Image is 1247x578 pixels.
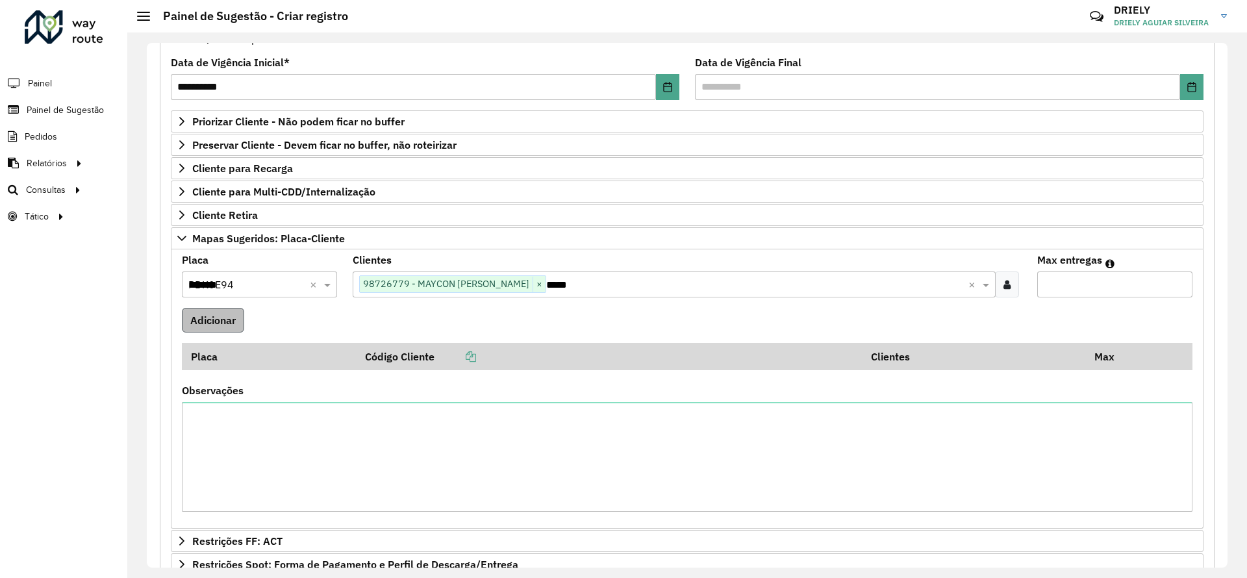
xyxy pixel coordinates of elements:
a: Preservar Cliente - Devem ficar no buffer, não roteirizar [171,134,1203,156]
span: 98726779 - MAYCON [PERSON_NAME] [360,276,533,292]
th: Max [1085,343,1137,370]
span: Priorizar Cliente - Não podem ficar no buffer [192,116,405,127]
label: Observações [182,383,244,398]
th: Código Cliente [357,343,863,370]
label: Placa [182,252,208,268]
span: Relatórios [27,157,67,170]
label: Max entregas [1037,252,1102,268]
button: Adicionar [182,308,244,333]
span: Painel [28,77,52,90]
span: Cliente Retira [192,210,258,220]
label: Data de Vigência Final [695,55,801,70]
a: Cliente para Recarga [171,157,1203,179]
a: Cliente Retira [171,204,1203,226]
span: × [533,277,546,292]
span: Mapas Sugeridos: Placa-Cliente [192,233,345,244]
span: Clear all [968,277,979,292]
span: Cliente para Multi-CDD/Internalização [192,186,375,197]
label: Clientes [353,252,392,268]
span: Cliente para Recarga [192,163,293,173]
h3: DRIELY [1114,4,1211,16]
th: Placa [182,343,357,370]
th: Clientes [863,343,1085,370]
a: Priorizar Cliente - Não podem ficar no buffer [171,110,1203,132]
a: Restrições FF: ACT [171,530,1203,552]
span: Clear all [310,277,321,292]
button: Choose Date [656,74,679,100]
span: Painel de Sugestão [27,103,104,117]
label: Data de Vigência Inicial [171,55,290,70]
h2: Painel de Sugestão - Criar registro [150,9,348,23]
span: Restrições FF: ACT [192,536,283,546]
span: Tático [25,210,49,223]
span: Preservar Cliente - Devem ficar no buffer, não roteirizar [192,140,457,150]
span: Pedidos [25,130,57,144]
span: Consultas [26,183,66,197]
div: Mapas Sugeridos: Placa-Cliente [171,249,1203,529]
a: Contato Rápido [1083,3,1111,31]
a: Mapas Sugeridos: Placa-Cliente [171,227,1203,249]
em: Máximo de clientes que serão colocados na mesma rota com os clientes informados [1105,258,1115,269]
a: Restrições Spot: Forma de Pagamento e Perfil de Descarga/Entrega [171,553,1203,575]
a: Cliente para Multi-CDD/Internalização [171,181,1203,203]
button: Choose Date [1180,74,1203,100]
a: Copiar [435,350,476,363]
span: Restrições Spot: Forma de Pagamento e Perfil de Descarga/Entrega [192,559,518,570]
span: DRIELY AGUIAR SILVEIRA [1114,17,1211,29]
